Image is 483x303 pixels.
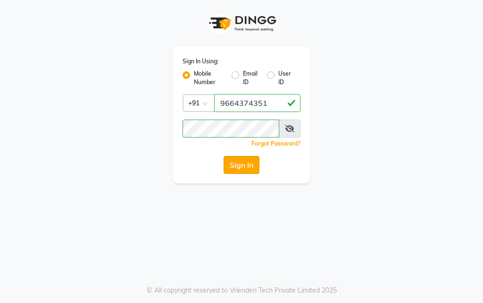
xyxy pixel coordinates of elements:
a: Forgot Password? [251,140,300,147]
label: Sign In Using: [183,57,218,66]
input: Username [183,120,279,138]
img: logo1.svg [204,9,279,37]
label: Email ID [243,69,259,87]
label: Mobile Number [194,69,224,87]
label: User ID [278,69,293,87]
input: Username [214,94,300,112]
button: Sign In [224,156,259,174]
